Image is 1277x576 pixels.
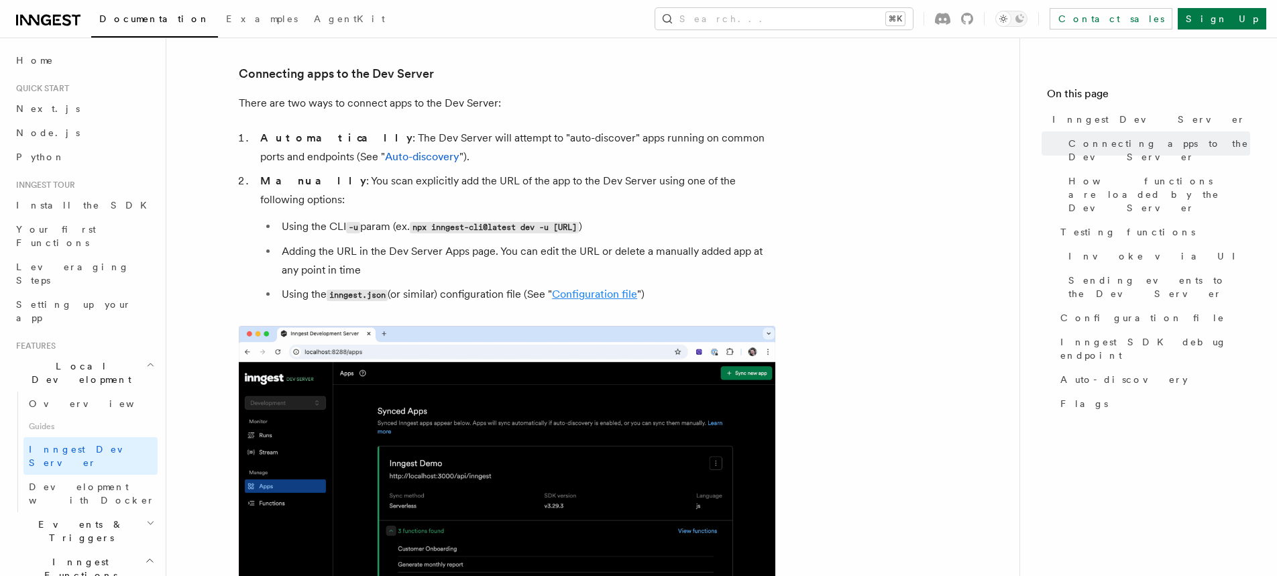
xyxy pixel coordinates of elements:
a: Documentation [91,4,218,38]
div: Local Development [11,392,158,512]
a: Node.js [11,121,158,145]
code: inngest.json [327,290,388,301]
span: Inngest tour [11,180,75,190]
span: Overview [29,398,167,409]
span: How functions are loaded by the Dev Server [1068,174,1250,215]
a: Python [11,145,158,169]
li: : The Dev Server will attempt to "auto-discover" apps running on common ports and endpoints (See ... [256,129,775,166]
a: Connecting apps to the Dev Server [239,64,434,83]
span: Your first Functions [16,224,96,248]
span: Sending events to the Dev Server [1068,274,1250,300]
a: Flags [1055,392,1250,416]
li: Using the CLI param (ex. ) [278,217,775,237]
code: -u [346,222,360,233]
a: Inngest Dev Server [1047,107,1250,131]
button: Toggle dark mode [995,11,1028,27]
span: Python [16,152,65,162]
a: Home [11,48,158,72]
button: Local Development [11,354,158,392]
a: Overview [23,392,158,416]
a: Your first Functions [11,217,158,255]
a: Next.js [11,97,158,121]
strong: Automatically [260,131,412,144]
span: Home [16,54,54,67]
strong: Manually [260,174,366,187]
span: Next.js [16,103,80,114]
span: Install the SDK [16,200,155,211]
span: Testing functions [1060,225,1195,239]
li: Using the (or similar) configuration file (See " ") [278,285,775,304]
a: Sign Up [1178,8,1266,30]
a: Configuration file [1055,306,1250,330]
a: Testing functions [1055,220,1250,244]
a: Examples [218,4,306,36]
span: Examples [226,13,298,24]
a: Auto-discovery [1055,367,1250,392]
span: Local Development [11,359,146,386]
a: Development with Docker [23,475,158,512]
span: Connecting apps to the Dev Server [1068,137,1250,164]
span: Quick start [11,83,69,94]
span: AgentKit [314,13,385,24]
a: Leveraging Steps [11,255,158,292]
a: AgentKit [306,4,393,36]
a: Inngest Dev Server [23,437,158,475]
li: Adding the URL in the Dev Server Apps page. You can edit the URL or delete a manually added app a... [278,242,775,280]
a: Auto-discovery [385,150,459,163]
span: Development with Docker [29,481,155,506]
code: npx inngest-cli@latest dev -u [URL] [410,222,579,233]
a: Install the SDK [11,193,158,217]
a: Connecting apps to the Dev Server [1063,131,1250,169]
span: Flags [1060,397,1108,410]
a: Invoke via UI [1063,244,1250,268]
span: Inngest Dev Server [1052,113,1245,126]
p: There are two ways to connect apps to the Dev Server: [239,94,775,113]
a: Contact sales [1050,8,1172,30]
a: Configuration file [552,288,637,300]
li: : You scan explicitly add the URL of the app to the Dev Server using one of the following options: [256,172,775,304]
kbd: ⌘K [886,12,905,25]
span: Guides [23,416,158,437]
span: Inngest Dev Server [29,444,144,468]
span: Setting up your app [16,299,131,323]
span: Invoke via UI [1068,249,1247,263]
span: Leveraging Steps [16,262,129,286]
span: Events & Triggers [11,518,146,544]
a: Inngest SDK debug endpoint [1055,330,1250,367]
button: Events & Triggers [11,512,158,550]
a: Sending events to the Dev Server [1063,268,1250,306]
a: Setting up your app [11,292,158,330]
button: Search...⌘K [655,8,913,30]
a: How functions are loaded by the Dev Server [1063,169,1250,220]
span: Documentation [99,13,210,24]
span: Auto-discovery [1060,373,1188,386]
span: Features [11,341,56,351]
span: Node.js [16,127,80,138]
span: Configuration file [1060,311,1225,325]
span: Inngest SDK debug endpoint [1060,335,1250,362]
h4: On this page [1047,86,1250,107]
